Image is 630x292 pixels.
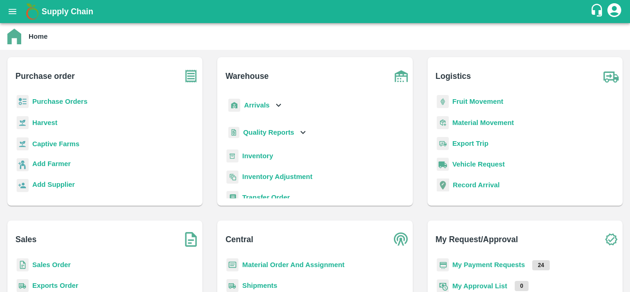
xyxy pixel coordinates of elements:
[390,65,413,88] img: warehouse
[29,33,48,40] b: Home
[42,7,93,16] b: Supply Chain
[17,137,29,151] img: harvest
[437,137,449,150] img: delivery
[437,158,449,171] img: vehicle
[179,228,202,251] img: soSales
[600,65,623,88] img: truck
[452,140,488,147] a: Export Trip
[23,2,42,21] img: logo
[452,161,505,168] a: Vehicle Request
[435,70,471,83] b: Logistics
[32,98,88,105] a: Purchase Orders
[226,191,238,204] img: whTransfer
[453,181,500,189] a: Record Arrival
[437,179,449,191] img: recordArrival
[226,233,253,246] b: Central
[243,129,294,136] b: Quality Reports
[32,159,71,171] a: Add Farmer
[32,282,78,289] a: Exports Order
[437,116,449,130] img: material
[228,99,240,112] img: whArrival
[590,3,606,20] div: customer-support
[452,261,525,268] a: My Payment Requests
[17,179,29,192] img: supplier
[16,70,75,83] b: Purchase order
[32,179,75,192] a: Add Supplier
[32,160,71,167] b: Add Farmer
[226,170,238,184] img: inventory
[242,152,273,160] a: Inventory
[228,127,239,138] img: qualityReport
[32,261,71,268] a: Sales Order
[452,119,514,126] a: Material Movement
[226,95,284,116] div: Arrivals
[179,65,202,88] img: purchase
[2,1,23,22] button: open drawer
[437,95,449,108] img: fruit
[244,101,269,109] b: Arrivals
[226,149,238,163] img: whInventory
[17,116,29,130] img: harvest
[226,70,269,83] b: Warehouse
[452,282,507,290] a: My Approval List
[452,98,504,105] a: Fruit Movement
[17,158,29,172] img: farmer
[242,173,312,180] a: Inventory Adjustment
[226,123,308,142] div: Quality Reports
[242,261,345,268] a: Material Order And Assignment
[242,194,290,201] a: Transfer Order
[32,181,75,188] b: Add Supplier
[242,282,277,289] a: Shipments
[600,228,623,251] img: check
[435,233,518,246] b: My Request/Approval
[17,258,29,272] img: sales
[532,260,549,270] p: 24
[390,228,413,251] img: central
[606,2,623,21] div: account of current user
[42,5,590,18] a: Supply Chain
[515,281,529,291] p: 0
[32,140,79,148] a: Captive Farms
[32,119,57,126] a: Harvest
[16,233,37,246] b: Sales
[7,29,21,44] img: home
[17,95,29,108] img: reciept
[226,258,238,272] img: centralMaterial
[437,258,449,272] img: payment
